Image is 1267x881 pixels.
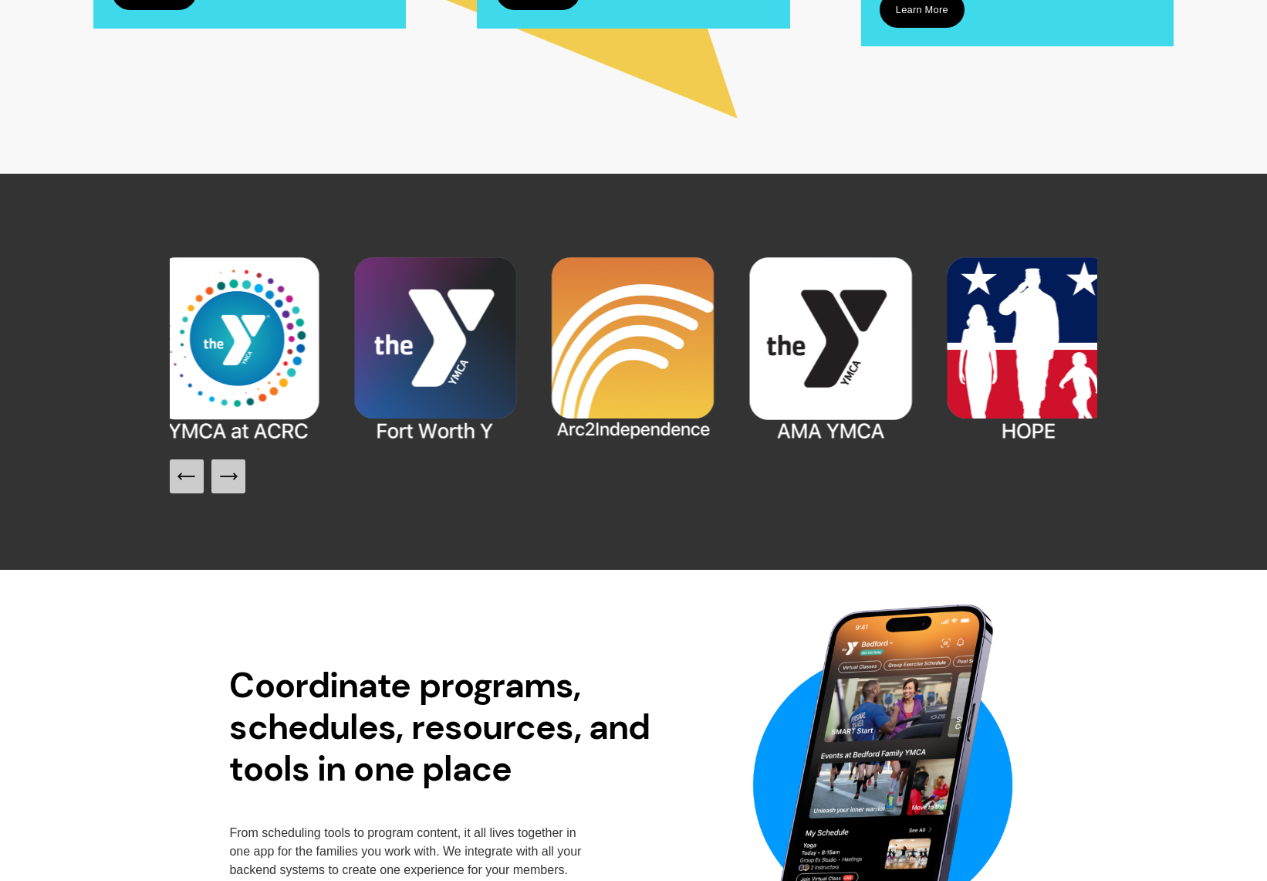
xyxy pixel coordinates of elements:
img: Copy of AMA YMCA.png [139,249,336,447]
img: Fort Worth Y (1).png [336,249,534,447]
img: Arc2Independence (1).png [534,249,731,447]
button: Previous Slide [170,459,204,493]
button: Next Slide [211,459,245,493]
img: HOPE.png [929,249,1127,447]
p: From scheduling tools to program content, it all lives together in one app for the families you w... [229,824,583,879]
img: AMA YMCA.png [731,249,929,447]
h2: Coordinate programs, schedules, resources, and tools in one place [229,665,674,790]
